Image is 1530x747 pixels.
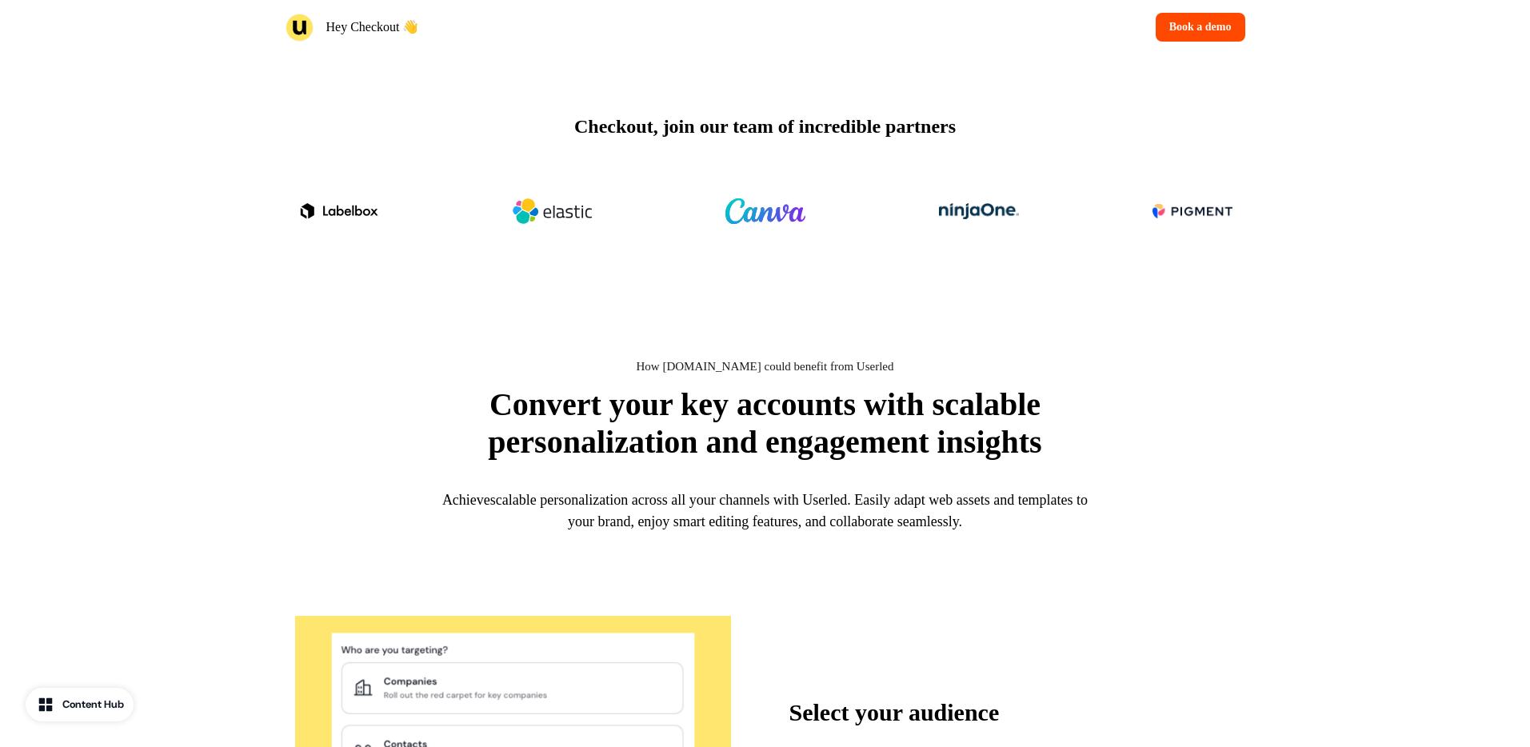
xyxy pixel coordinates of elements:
p: Checkout, join our team of incredible partners [574,112,956,141]
p: Hey Checkout 👋 [326,18,419,37]
span: scalable personalization across all your channels with Userled [490,492,847,508]
h2: Achieve . Easily adapt web assets and templates to your brand, enjoy smart editing features, and ... [429,489,1101,533]
span: How [DOMAIN_NAME] could benefit from Userled [636,360,893,373]
button: Book a demo [1156,13,1245,42]
h3: Select your audience [789,699,1216,726]
p: Convert your key accounts with scalable personalization and engagement insights [445,385,1085,461]
div: Content Hub [62,697,124,713]
button: Content Hub [26,688,134,721]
